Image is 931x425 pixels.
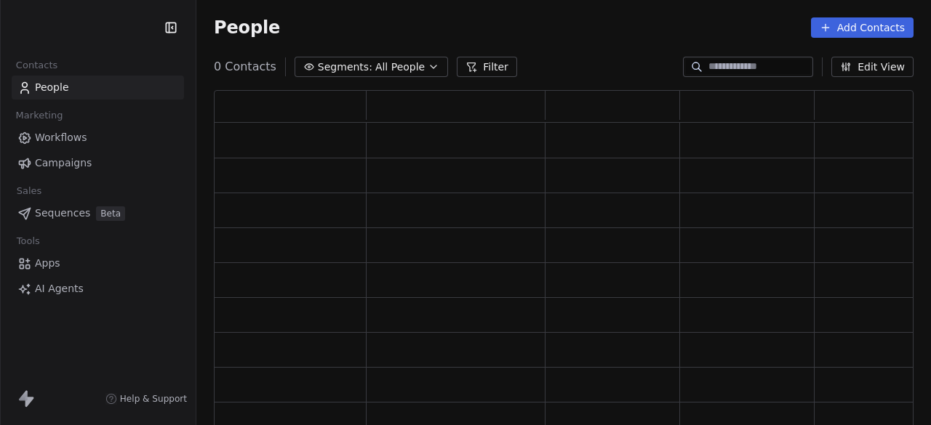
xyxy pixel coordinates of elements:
[214,17,280,39] span: People
[12,76,184,100] a: People
[831,57,914,77] button: Edit View
[375,60,425,75] span: All People
[9,105,69,126] span: Marketing
[35,130,87,145] span: Workflows
[214,58,276,76] span: 0 Contacts
[96,206,125,221] span: Beta
[9,54,64,76] span: Contacts
[12,251,184,275] a: Apps
[120,393,187,405] span: Help & Support
[35,80,69,95] span: People
[35,206,90,221] span: Sequences
[35,281,84,296] span: AI Agents
[105,393,187,405] a: Help & Support
[12,151,184,175] a: Campaigns
[35,256,60,271] span: Apps
[10,180,48,202] span: Sales
[457,57,517,77] button: Filter
[35,155,92,171] span: Campaigns
[12,277,184,301] a: AI Agents
[12,201,184,225] a: SequencesBeta
[318,60,372,75] span: Segments:
[10,230,46,252] span: Tools
[811,17,914,38] button: Add Contacts
[12,126,184,150] a: Workflows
